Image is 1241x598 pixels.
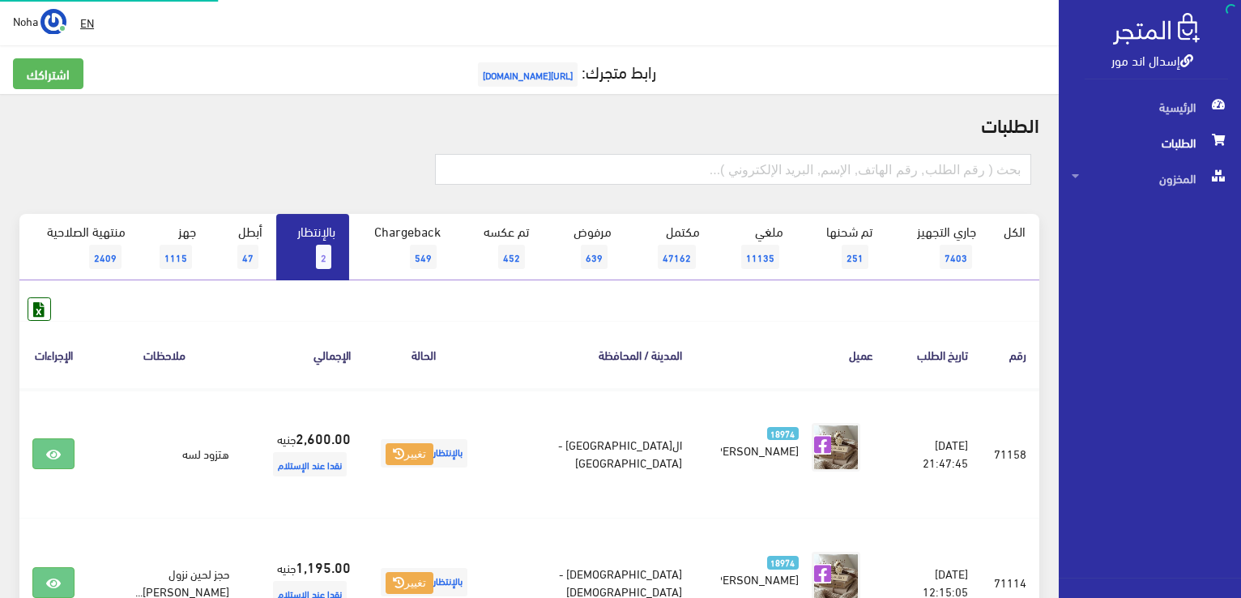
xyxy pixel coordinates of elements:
[410,245,437,269] span: 549
[741,245,779,269] span: 11135
[242,389,364,519] td: جنيه
[714,214,797,280] a: ملغي11135
[13,8,66,34] a: ... Noha
[87,321,242,388] th: ملاحظات
[797,214,886,280] a: تم شحنها251
[316,245,331,269] span: 2
[812,423,860,472] img: picture
[1072,89,1228,125] span: الرئيسية
[498,245,525,269] span: 452
[1111,48,1193,71] a: إسدال اند مور
[19,214,139,280] a: منتهية الصلاحية2409
[41,9,66,35] img: ...
[160,245,192,269] span: 1115
[990,214,1039,248] a: الكل
[435,154,1031,185] input: بحث ( رقم الطلب, رقم الهاتف, الإسم, البريد اﻹلكتروني )...
[276,214,349,280] a: بالإنتظار2
[364,321,484,388] th: الحالة
[19,113,1039,135] h2: الطلبات
[484,389,695,519] td: ال[GEOGRAPHIC_DATA] - [GEOGRAPHIC_DATA]
[87,389,242,519] td: هتزود لسه
[543,214,625,280] a: مرفوض639
[1113,13,1200,45] img: .
[658,245,696,269] span: 47162
[767,427,799,441] span: 18974
[712,438,799,461] span: [PERSON_NAME]
[1059,160,1241,196] a: المخزون
[886,389,981,519] td: [DATE] 21:47:45
[242,321,364,388] th: اﻹجمالي
[721,423,799,459] a: 18974 [PERSON_NAME]
[981,389,1039,519] td: 71158
[712,567,799,590] span: [PERSON_NAME]
[80,12,94,32] u: EN
[581,245,608,269] span: 639
[349,214,454,280] a: Chargeback549
[886,214,991,280] a: جاري التجهيز7403
[273,452,347,476] span: نقدا عند الإستلام
[381,439,467,468] span: بالإنتظار
[296,427,351,448] strong: 2,600.00
[237,245,258,269] span: 47
[484,321,695,388] th: المدينة / المحافظة
[13,11,38,31] span: Noha
[767,556,799,570] span: 18974
[721,552,799,587] a: 18974 [PERSON_NAME]
[981,321,1039,388] th: رقم
[74,8,100,37] a: EN
[478,62,578,87] span: [URL][DOMAIN_NAME]
[1072,125,1228,160] span: الطلبات
[139,214,210,280] a: جهز1115
[210,214,276,280] a: أبطل47
[695,321,886,388] th: عميل
[940,245,972,269] span: 7403
[1072,160,1228,196] span: المخزون
[19,487,81,549] iframe: Drift Widget Chat Controller
[296,556,351,577] strong: 1,195.00
[474,56,656,86] a: رابط متجرك:[URL][DOMAIN_NAME]
[1059,125,1241,160] a: الطلبات
[381,568,467,596] span: بالإنتظار
[886,321,981,388] th: تاريخ الطلب
[386,572,433,595] button: تغيير
[13,58,83,89] a: اشتراكك
[19,321,87,388] th: الإجراءات
[89,245,122,269] span: 2409
[842,245,868,269] span: 251
[454,214,543,280] a: تم عكسه452
[386,443,433,466] button: تغيير
[625,214,714,280] a: مكتمل47162
[1059,89,1241,125] a: الرئيسية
